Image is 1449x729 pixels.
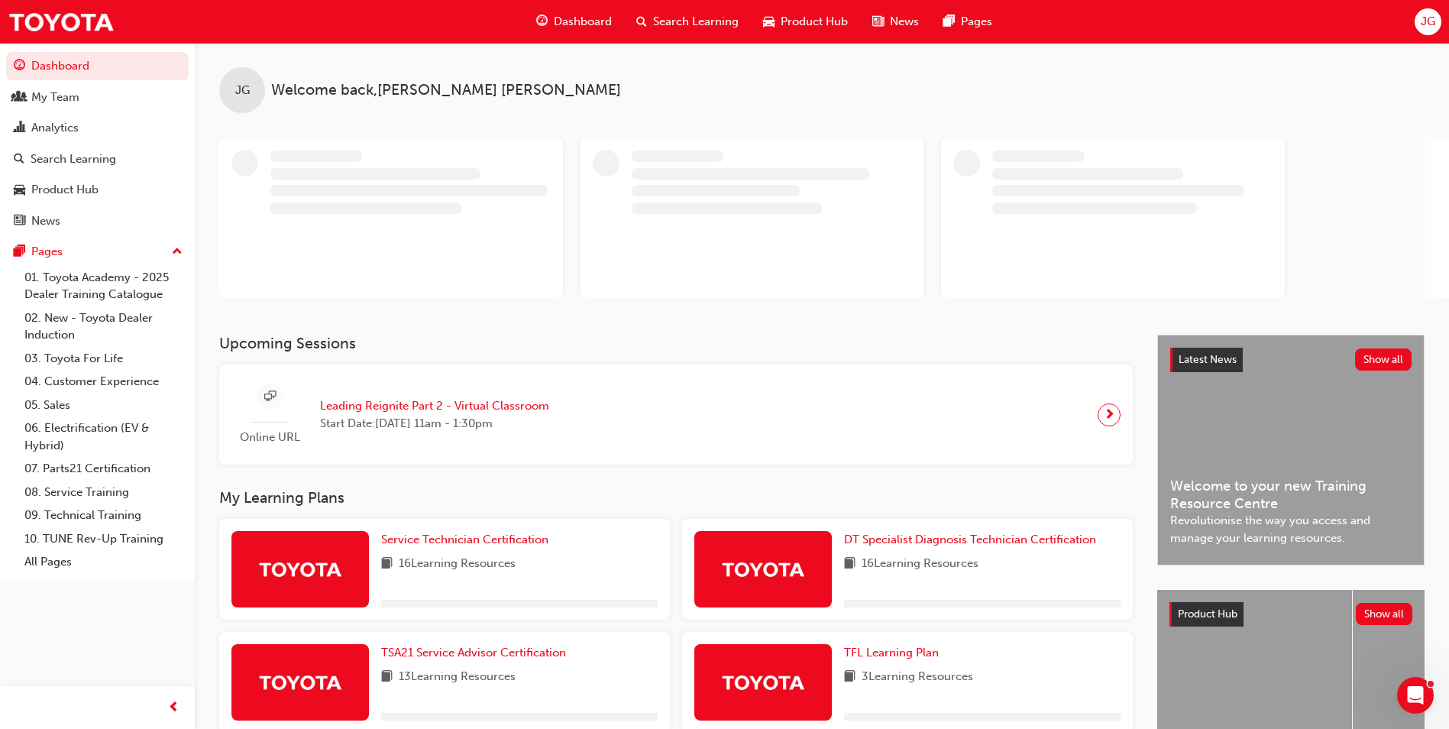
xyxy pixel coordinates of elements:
[399,668,516,687] span: 13 Learning Resources
[1104,404,1115,426] span: next-icon
[18,306,189,347] a: 02. New - Toyota Dealer Induction
[1397,677,1434,714] iframe: Intercom live chat
[219,489,1133,507] h3: My Learning Plans
[6,145,189,173] a: Search Learning
[844,531,1102,549] a: DT Specialist Diagnosis Technician Certification
[18,527,189,551] a: 10. TUNE Rev-Up Training
[554,13,612,31] span: Dashboard
[862,555,978,574] span: 16 Learning Resources
[271,82,621,99] span: Welcome back , [PERSON_NAME] [PERSON_NAME]
[890,13,919,31] span: News
[6,83,189,112] a: My Team
[18,550,189,574] a: All Pages
[381,531,555,549] a: Service Technician Certification
[943,12,955,31] span: pages-icon
[1170,512,1412,546] span: Revolutionise the way you access and manage your learning resources.
[231,377,1121,452] a: Online URLLeading Reignite Part 2 - Virtual ClassroomStart Date:[DATE] 11am - 1:30pm
[844,644,945,662] a: TFL Learning Plan
[636,12,647,31] span: search-icon
[1356,603,1413,625] button: Show all
[18,266,189,306] a: 01. Toyota Academy - 2025 Dealer Training Catalogue
[18,370,189,394] a: 04. Customer Experience
[751,6,860,37] a: car-iconProduct Hub
[14,60,25,73] span: guage-icon
[14,91,25,105] span: people-icon
[18,504,189,527] a: 09. Technical Training
[844,646,939,659] span: TFL Learning Plan
[18,347,189,371] a: 03. Toyota For Life
[18,394,189,417] a: 05. Sales
[653,13,739,31] span: Search Learning
[1178,607,1237,620] span: Product Hub
[18,457,189,481] a: 07. Parts21 Certification
[1170,478,1412,512] span: Welcome to your new Training Resource Centre
[14,245,25,259] span: pages-icon
[14,215,25,228] span: news-icon
[1179,353,1237,366] span: Latest News
[381,644,572,662] a: TSA21 Service Advisor Certification
[14,183,25,197] span: car-icon
[320,415,549,433] span: Start Date: [DATE] 11am - 1:30pm
[18,481,189,504] a: 08. Service Training
[6,207,189,235] a: News
[14,122,25,135] span: chart-icon
[235,82,250,99] span: JG
[258,556,342,582] img: Trak
[931,6,1004,37] a: pages-iconPages
[961,13,992,31] span: Pages
[381,668,393,687] span: book-icon
[6,238,189,266] button: Pages
[6,49,189,238] button: DashboardMy TeamAnalyticsSearch LearningProduct HubNews
[844,533,1096,546] span: DT Specialist Diagnosis Technician Certification
[8,5,115,39] img: Trak
[219,335,1133,352] h3: Upcoming Sessions
[536,12,548,31] span: guage-icon
[31,151,116,168] div: Search Learning
[624,6,751,37] a: search-iconSearch Learning
[1355,348,1412,371] button: Show all
[1415,8,1441,35] button: JG
[18,416,189,457] a: 06. Electrification (EV & Hybrid)
[6,176,189,204] a: Product Hub
[524,6,624,37] a: guage-iconDashboard
[6,114,189,142] a: Analytics
[320,397,549,415] span: Leading Reignite Part 2 - Virtual Classroom
[721,556,805,582] img: Trak
[31,89,79,106] div: My Team
[31,181,99,199] div: Product Hub
[14,153,24,167] span: search-icon
[168,698,180,718] span: prev-icon
[6,52,189,80] a: Dashboard
[844,668,855,687] span: book-icon
[1421,13,1435,31] span: JG
[399,555,516,574] span: 16 Learning Resources
[721,669,805,695] img: Trak
[1170,348,1412,372] a: Latest NewsShow all
[1157,335,1425,565] a: Latest NewsShow allWelcome to your new Training Resource CentreRevolutionise the way you access a...
[844,555,855,574] span: book-icon
[381,555,393,574] span: book-icon
[258,669,342,695] img: Trak
[172,242,183,262] span: up-icon
[381,646,566,659] span: TSA21 Service Advisor Certification
[31,212,60,230] div: News
[872,12,884,31] span: news-icon
[763,12,775,31] span: car-icon
[31,243,63,261] div: Pages
[231,429,308,446] span: Online URL
[781,13,848,31] span: Product Hub
[31,119,79,137] div: Analytics
[862,668,973,687] span: 3 Learning Resources
[860,6,931,37] a: news-iconNews
[1169,602,1412,627] a: Product HubShow all
[264,387,276,407] span: sessionType_ONLINE_URL-icon
[381,533,548,546] span: Service Technician Certification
